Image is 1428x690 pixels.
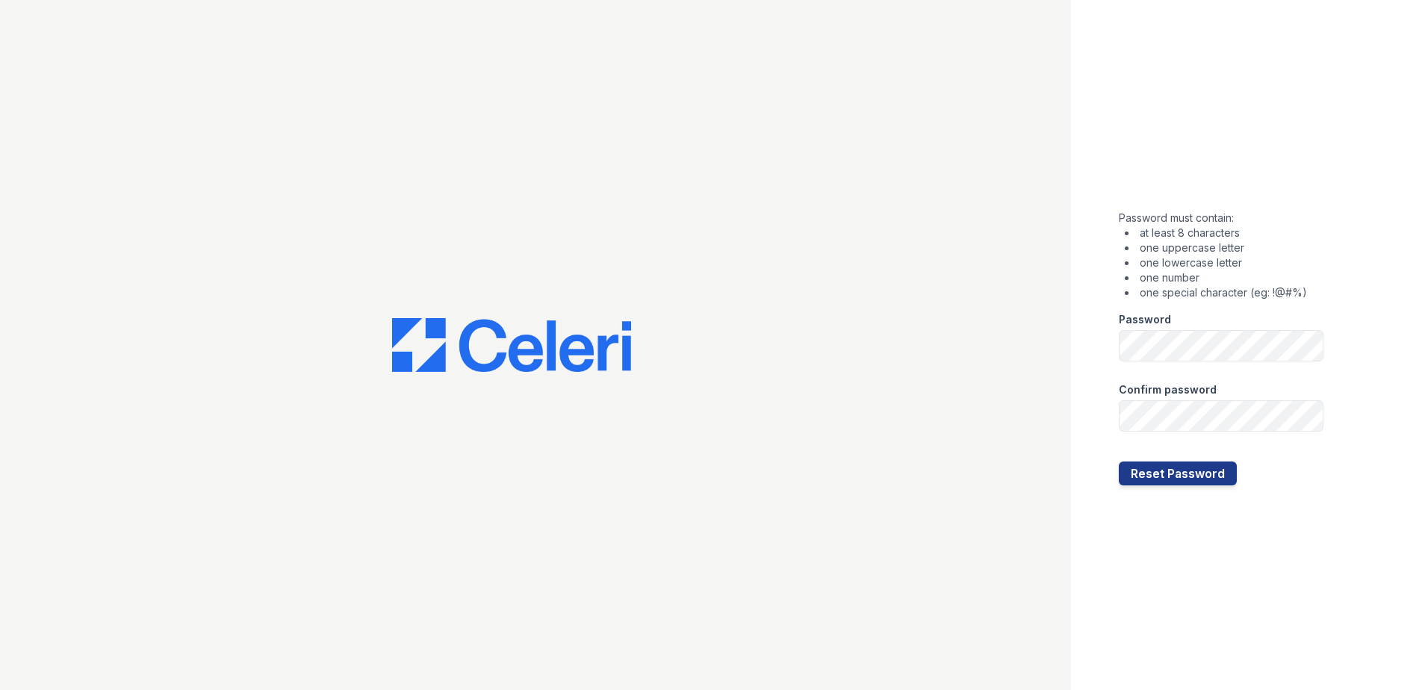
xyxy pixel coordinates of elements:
[392,318,631,372] img: CE_Logo_Blue-a8612792a0a2168367f1c8372b55b34899dd931a85d93a1a3d3e32e68fde9ad4.png
[1125,240,1323,255] li: one uppercase letter
[1119,382,1217,397] label: Confirm password
[1125,270,1323,285] li: one number
[1125,285,1323,300] li: one special character (eg: !@#%)
[1125,226,1323,240] li: at least 8 characters
[1119,461,1237,485] button: Reset Password
[1119,211,1323,300] div: Password must contain:
[1125,255,1323,270] li: one lowercase letter
[1119,312,1171,327] label: Password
